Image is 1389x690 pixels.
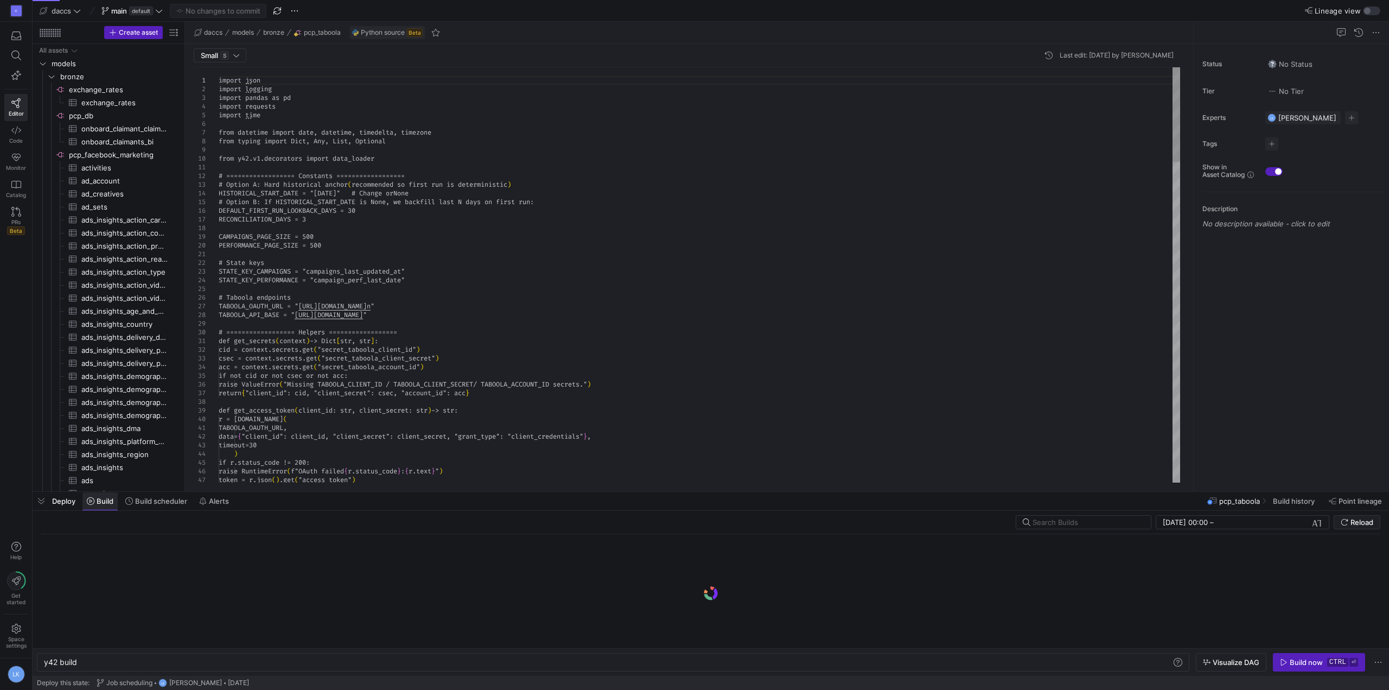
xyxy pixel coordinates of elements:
span: ads_insights_action_carousel_card​​​​​​​​​ [81,214,168,226]
a: ads_insights_delivery_platform_and_device_platform​​​​​​​​​ [37,344,180,357]
span: # ================== Helpers ================== [219,328,397,337]
span: r = [DOMAIN_NAME] [219,415,283,423]
div: Press SPACE to select this row. [37,122,180,135]
div: LK [8,666,25,683]
div: 2 [194,85,206,93]
a: PRsBeta [4,202,28,239]
span: Build history [1273,497,1315,505]
div: Press SPACE to select this row. [37,161,180,174]
div: 18 [194,224,206,232]
div: 31 [194,337,206,345]
span: # State keys [219,258,264,267]
div: Press SPACE to select this row. [37,148,180,161]
a: D [4,2,28,20]
div: Last edit: [DATE] by [PERSON_NAME] [1060,52,1174,59]
span: def get_secrets [219,337,276,345]
span: onboard_claimant_claims_bi​​​​​​​​​ [81,123,168,135]
span: ads_insights​​​​​​​​​ [81,461,168,474]
div: Press SPACE to select this row. [37,226,180,239]
div: 9 [194,145,206,154]
span: Help [9,554,23,560]
div: LK [158,679,167,687]
span: ) [420,363,424,371]
span: TABOOLA_OAUTH_URL = " [219,302,298,311]
div: 7 [194,128,206,137]
div: Press SPACE to select this row. [37,83,180,96]
div: 34 [194,363,206,371]
span: default [129,7,153,15]
div: Press SPACE to select this row. [37,109,180,122]
div: Press SPACE to select this row. [37,331,180,344]
span: bronze [263,29,284,36]
a: ads_insights_action_video_type​​​​​​​​​ [37,292,180,305]
span: ads​​​​​​​​​ [81,474,168,487]
span: ads_insights_demographics_age​​​​​​​​​ [81,370,168,383]
div: 5 [194,111,206,119]
div: 40 [194,415,206,423]
span: ) [428,406,431,415]
a: ads_insights_delivery_platform​​​​​​​​​ [37,357,180,370]
div: 36 [194,380,206,389]
a: Code [4,121,28,148]
span: daccs [204,29,222,36]
div: Press SPACE to select this row. [37,265,180,278]
span: [URL][DOMAIN_NAME] [295,311,363,319]
div: 4 [194,102,206,111]
span: models [52,58,179,70]
a: activities​​​​​​​​​ [37,161,180,174]
span: ads_insights_demographics_gender​​​​​​​​​ [81,409,168,422]
a: ads_insights_country​​​​​​​​​ [37,318,180,331]
div: 28 [194,311,206,319]
span: daccs [52,7,71,15]
a: ads_insights_action_conversion_device​​​​​​​​​ [37,226,180,239]
span: "secret_taboola_client_secret" [321,354,435,363]
div: 15 [194,198,206,206]
span: Tags [1202,140,1257,148]
span: Point lineage [1339,497,1382,505]
div: 19 [194,232,206,241]
a: ads_insights_platform_and_device​​​​​​​​​ [37,435,180,448]
div: 25 [194,284,206,293]
span: mezone [409,128,431,137]
a: ads_insights_demographics_gender​​​​​​​​​ [37,409,180,422]
span: ( [279,380,283,389]
button: bronze [260,26,287,39]
div: Press SPACE to select this row. [37,135,180,148]
a: ad_sets​​​​​​​​​ [37,200,180,213]
div: Press SPACE to select this row. [37,292,180,305]
div: Build now [1290,658,1323,667]
span: CAMPAIGNS_PAGE_SIZE = 500 [219,232,314,241]
span: Lineage view [1315,7,1361,15]
span: Show in Asset Catalog [1202,163,1245,179]
div: 11 [194,163,206,172]
span: Job scheduling [106,679,152,687]
a: pcp_facebook_marketing​​​​​​​​ [37,148,180,161]
span: : [374,337,378,345]
span: models [232,29,254,36]
span: Beta [407,28,423,37]
span: ads_insights_action_type​​​​​​​​​ [81,266,168,278]
span: Small [201,51,218,60]
div: Press SPACE to select this row. [37,239,180,252]
a: exchange_rates​​​​​​​​ [37,83,180,96]
a: ads_insights_age_and_gender​​​​​​​​​ [37,305,180,318]
a: ads_insights_action_video_sound​​​​​​​​​ [37,278,180,292]
span: client_id: str, client_secret: str [298,406,428,415]
img: No status [1268,60,1277,68]
button: Alerts [194,492,234,510]
input: End datetime [1216,518,1287,527]
span: ads_insights_age_and_gender​​​​​​​​​ [81,305,168,318]
a: ads_insights_dma​​​​​​​​​ [37,422,180,435]
span: -> Dict [310,337,336,345]
span: ads_insights_action_conversion_device​​​​​​​​​ [81,227,168,239]
div: 12 [194,172,206,180]
div: Press SPACE to select this row. [37,278,180,292]
span: ) [507,180,511,189]
div: 8 [194,137,206,145]
a: ad_creatives​​​​​​​​​ [37,187,180,200]
span: PERFORMANCE_PAGE_SIZE = 500 [219,241,321,250]
input: Start datetime [1163,518,1208,527]
span: STATE_KEY_CAMPAIGNS = "campaigns_last_updated_at" [219,267,405,276]
button: LK [4,663,28,686]
span: pcp_facebook_marketing​​​​​​​​ [69,149,179,161]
